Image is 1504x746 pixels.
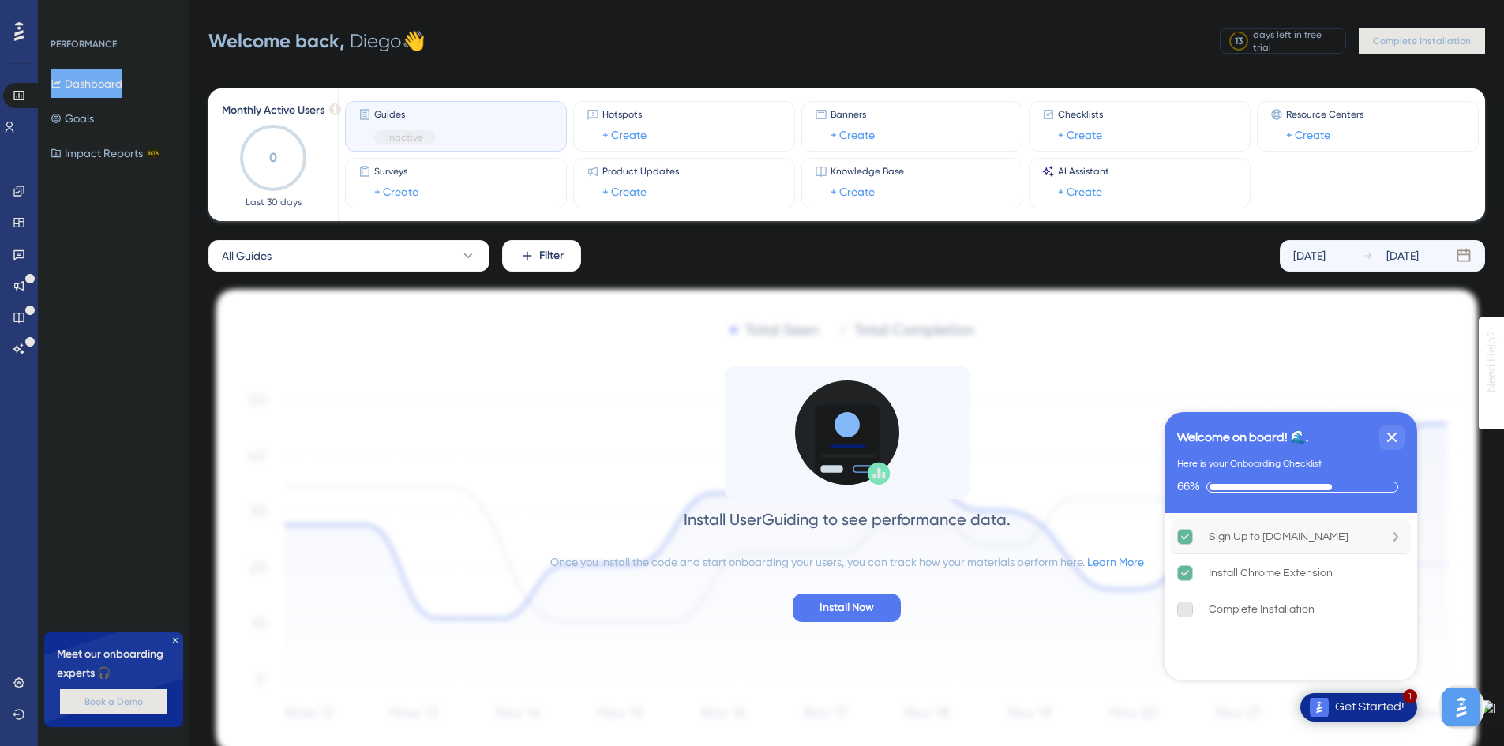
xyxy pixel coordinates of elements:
[1165,412,1417,680] div: Checklist Container
[1373,35,1471,47] span: Complete Installation
[1403,689,1417,703] div: 1
[831,108,875,121] span: Banners
[1300,693,1417,722] div: Open Get Started! checklist, remaining modules: 1
[246,196,302,208] span: Last 30 days
[1058,165,1109,178] span: AI Assistant
[1177,480,1405,494] div: Checklist progress: 66%
[387,131,423,144] span: Inactive
[1171,556,1411,590] div: Install Chrome Extension is complete.
[1253,28,1341,54] div: days left in free trial
[1165,513,1417,676] div: Checklist items
[831,126,875,144] a: + Create
[831,165,904,178] span: Knowledge Base
[602,165,679,178] span: Product Updates
[60,689,167,714] button: Book a Demo
[1058,108,1103,121] span: Checklists
[793,594,901,622] button: Install Now
[1293,246,1326,265] div: [DATE]
[1209,527,1348,546] div: Sign Up to [DOMAIN_NAME]
[208,240,489,272] button: All Guides
[51,69,122,98] button: Dashboard
[1286,108,1363,121] span: Resource Centers
[1235,35,1243,47] div: 13
[831,182,875,201] a: + Create
[374,165,418,178] span: Surveys
[146,149,160,157] div: BETA
[1209,564,1333,583] div: Install Chrome Extension
[1177,456,1322,472] div: Here is your Onboarding Checklist
[502,240,581,272] button: Filter
[539,246,564,265] span: Filter
[684,508,1011,530] div: Install UserGuiding to see performance data.
[1286,126,1330,144] a: + Create
[51,38,117,51] div: PERFORMANCE
[208,28,426,54] div: Diego 👋
[1359,28,1485,54] button: Complete Installation
[374,182,418,201] a: + Create
[269,150,277,165] text: 0
[1209,600,1315,619] div: Complete Installation
[374,108,436,121] span: Guides
[602,108,647,121] span: Hotspots
[222,101,324,120] span: Monthly Active Users
[1177,480,1200,494] div: 66%
[57,645,171,683] span: Meet our onboarding experts 🎧
[84,695,143,708] span: Book a Demo
[1310,698,1329,717] img: launcher-image-alternative-text
[51,139,160,167] button: Impact ReportsBETA
[1379,425,1405,450] div: Close Checklist
[1335,699,1405,716] div: Get Started!
[1438,684,1485,731] iframe: UserGuiding AI Assistant Launcher
[1171,519,1411,554] div: Sign Up to UserGuiding.com is complete.
[222,246,272,265] span: All Guides
[1087,556,1144,568] a: Learn More
[208,29,345,52] span: Welcome back,
[820,598,874,617] span: Install Now
[602,126,647,144] a: + Create
[1386,246,1419,265] div: [DATE]
[1058,182,1102,201] a: + Create
[1058,126,1102,144] a: + Create
[602,182,647,201] a: + Create
[1171,592,1411,627] div: Complete Installation is incomplete.
[51,104,94,133] button: Goals
[550,553,1144,572] div: Once you install the code and start onboarding your users, you can track how your materials perfo...
[37,4,99,23] span: Need Help?
[1177,428,1308,447] div: Welcome on board! 🌊.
